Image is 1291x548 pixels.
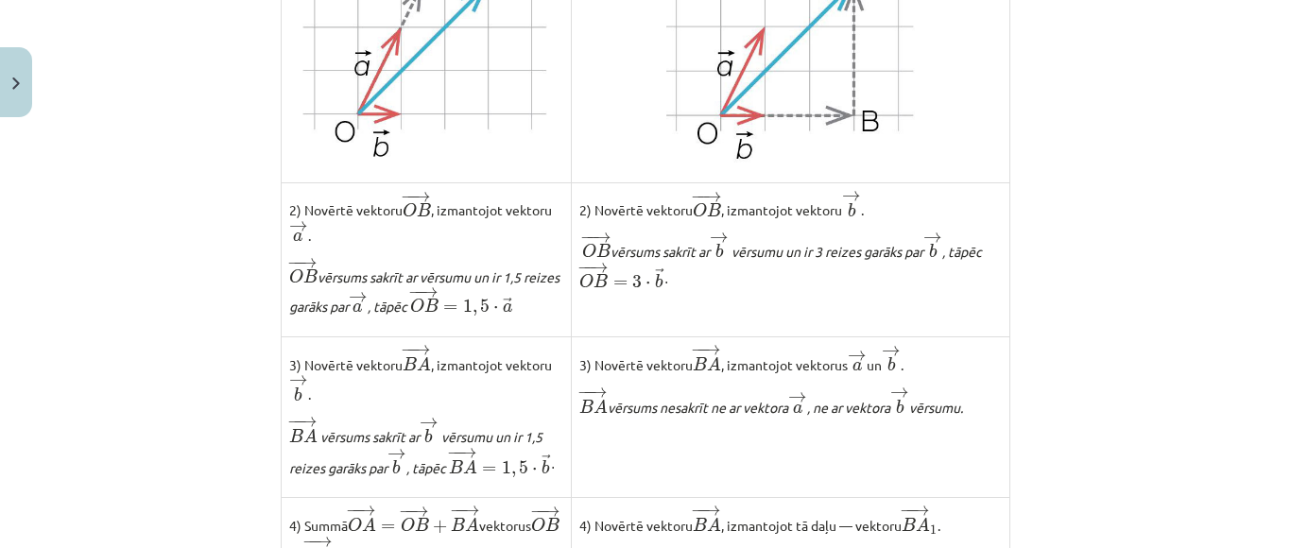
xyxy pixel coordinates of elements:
span: − [293,257,295,267]
span: a [293,232,302,242]
span: − [586,232,588,243]
span: → [848,351,867,361]
span: O [410,299,424,313]
span: a [852,362,862,371]
span: − [406,345,408,355]
span: = [381,523,395,531]
span: − [900,505,914,516]
span: − [580,232,594,243]
span: − [455,505,456,516]
span: O [289,269,303,283]
span: − [293,417,295,427]
p: ⋅ [579,232,1002,292]
i: vērsums sakrīt ar [289,268,417,285]
span: − [691,191,705,201]
span: → [702,345,721,355]
span: b [542,460,549,474]
span: − [401,345,415,355]
span: B [693,518,707,531]
span: O [693,203,707,217]
p: ⋅ [289,417,564,478]
p: 4) Novērtē vektoru , izmantojot tā daļu — vektoru . [579,505,1002,537]
span: b [929,244,937,258]
span: B [417,203,431,216]
span: 5 [480,300,490,313]
span: → [387,449,406,459]
span: → [890,387,909,398]
span: − [287,257,301,267]
span: → [842,191,861,201]
span: 1 [930,525,937,535]
span: B [451,518,465,531]
span: → [299,257,318,267]
span: − [450,505,464,516]
span: A [417,356,431,370]
span: → [882,346,901,356]
img: icon-close-lesson-0947bae3869378f0d4975bcd49f059093ad1ed9edebbc8119c70593378902aed.svg [12,77,20,90]
span: → [357,505,376,516]
span: − [447,447,461,457]
span: → [503,298,512,311]
span: B [596,244,611,257]
span: B [707,203,721,216]
span: B [693,357,707,370]
span: B [545,518,559,531]
span: → [289,221,308,231]
span: O [582,244,596,258]
span: − [691,345,705,355]
span: 5 [519,461,528,474]
span: → [655,268,664,282]
span: a [793,404,802,414]
span: b [392,460,400,474]
span: − [577,263,592,273]
span: → [702,505,721,516]
span: A [594,399,608,413]
span: → [289,375,308,385]
span: , [473,306,477,316]
span: O [401,518,415,532]
p: 3) Novērtē vektoru , izmantojot vektoru . [289,345,564,405]
span: A [707,356,721,370]
span: → [412,345,431,355]
span: b [848,203,855,217]
span: B [579,400,594,413]
span: − [302,537,317,547]
span: A [303,428,318,442]
span: → [788,392,807,402]
span: B [403,357,417,370]
span: = [482,466,496,473]
span: b [655,274,663,288]
span: → [420,287,439,298]
span: − [536,506,538,517]
span: → [461,505,480,516]
span: − [287,417,301,427]
span: B [424,299,439,312]
span: O [403,203,417,217]
span: → [923,232,942,243]
span: O [579,274,594,288]
i: vērsumu un ir 3 reizes garāks par , tāpēc [579,243,982,290]
span: − [583,386,585,397]
span: − [414,287,416,298]
span: = [613,280,628,287]
span: → [593,232,611,243]
span: 1 [463,300,473,313]
span: − [691,505,705,516]
span: → [589,386,608,397]
span: → [412,191,431,201]
span: − [530,506,544,517]
span: A [362,517,376,531]
span: − [352,505,353,516]
i: vērsumu un ir 1,5 reizes garāks par , tāpēc [289,268,559,316]
span: ⋅ [645,282,650,287]
span: B [289,429,303,442]
span: A [465,517,479,531]
span: → [314,537,333,547]
i: vērsums sakrīt ar [320,428,439,445]
span: − [408,287,422,298]
span: O [348,518,362,532]
span: − [905,505,907,516]
span: − [399,506,413,517]
span: − [577,386,592,397]
span: → [703,191,722,201]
